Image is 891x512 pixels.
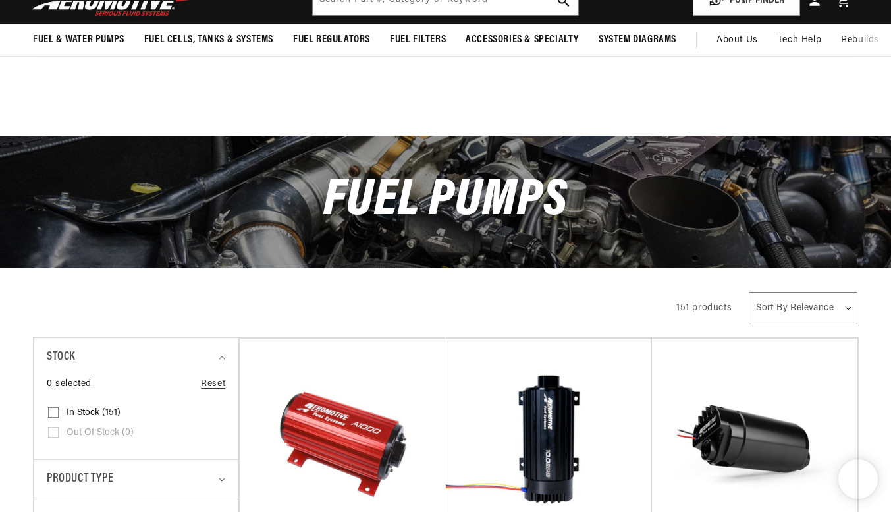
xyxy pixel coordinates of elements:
[841,33,879,47] span: Rebuilds
[47,377,92,391] span: 0 selected
[831,24,889,56] summary: Rebuilds
[768,24,831,56] summary: Tech Help
[144,33,273,47] span: Fuel Cells, Tanks & Systems
[134,24,283,55] summary: Fuel Cells, Tanks & Systems
[67,407,121,419] span: In stock (151)
[201,377,225,391] a: Reset
[33,33,124,47] span: Fuel & Water Pumps
[47,338,225,377] summary: Stock (0 selected)
[778,33,821,47] span: Tech Help
[293,33,370,47] span: Fuel Regulators
[47,470,113,489] span: Product type
[599,33,676,47] span: System Diagrams
[67,427,134,439] span: Out of stock (0)
[707,24,768,56] a: About Us
[283,24,380,55] summary: Fuel Regulators
[390,33,446,47] span: Fuel Filters
[47,348,75,367] span: Stock
[380,24,456,55] summary: Fuel Filters
[716,35,758,45] span: About Us
[589,24,686,55] summary: System Diagrams
[323,175,567,227] span: Fuel Pumps
[47,460,225,499] summary: Product type (0 selected)
[466,33,579,47] span: Accessories & Specialty
[456,24,589,55] summary: Accessories & Specialty
[676,303,732,313] span: 151 products
[23,24,134,55] summary: Fuel & Water Pumps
